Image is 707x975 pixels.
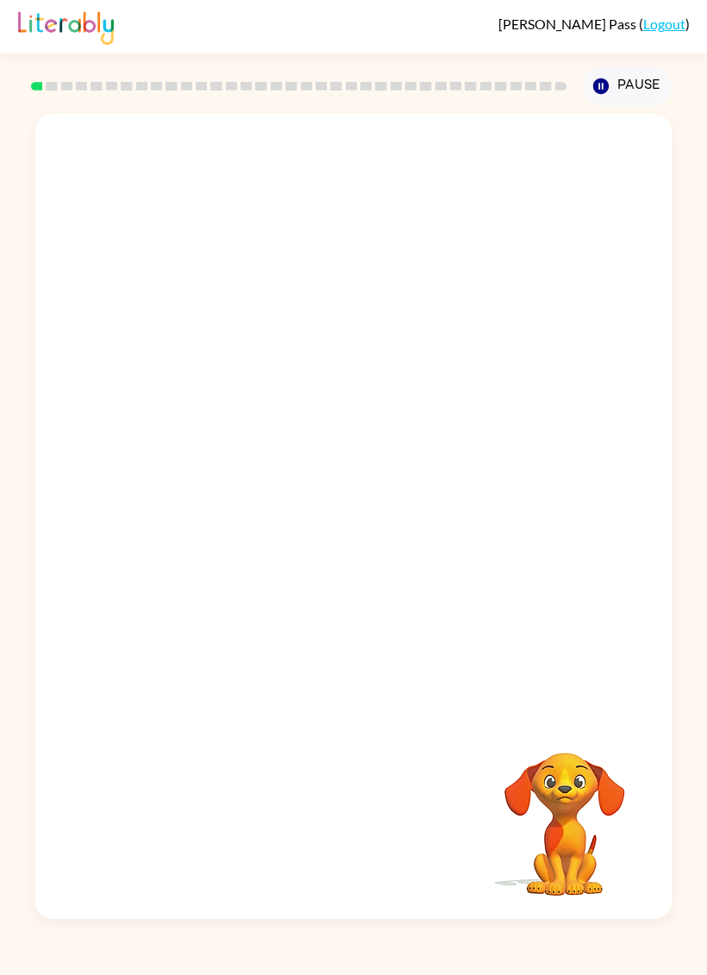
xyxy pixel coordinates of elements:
img: Literably [18,7,114,45]
span: [PERSON_NAME] Pass [498,16,639,32]
a: Logout [643,16,685,32]
button: Pause [583,66,672,106]
div: ( ) [498,16,690,32]
video: Your browser must support playing .mp4 files to use Literably. Please try using another browser. [479,726,651,898]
